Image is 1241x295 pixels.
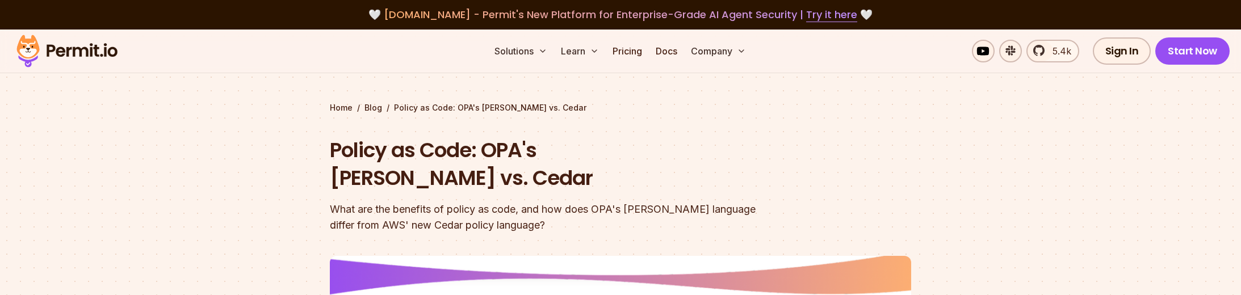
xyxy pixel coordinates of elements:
a: Start Now [1155,37,1230,65]
span: [DOMAIN_NAME] - Permit's New Platform for Enterprise-Grade AI Agent Security | [384,7,857,22]
a: Blog [364,102,382,113]
button: Company [686,40,751,62]
a: Try it here [806,7,857,22]
button: Solutions [490,40,552,62]
a: Docs [651,40,682,62]
div: 🤍 🤍 [27,7,1214,23]
h1: Policy as Code: OPA's [PERSON_NAME] vs. Cedar [330,136,766,192]
a: Home [330,102,353,113]
a: 5.4k [1026,40,1079,62]
a: Sign In [1093,37,1151,65]
img: Permit logo [11,32,123,70]
span: 5.4k [1046,44,1071,58]
a: Pricing [608,40,647,62]
button: Learn [556,40,603,62]
div: What are the benefits of policy as code, and how does OPA's [PERSON_NAME] language differ from AW... [330,201,766,233]
div: / / [330,102,911,113]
